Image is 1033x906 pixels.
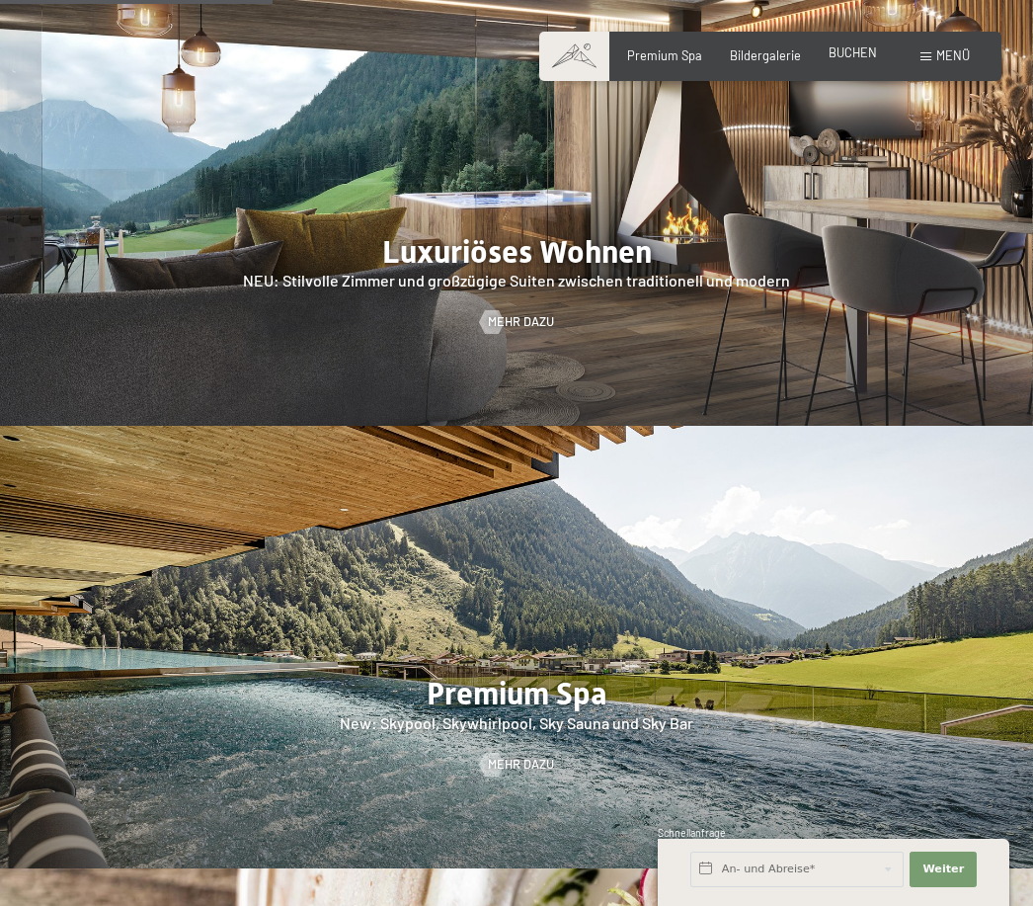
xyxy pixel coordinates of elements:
[658,827,726,839] span: Schnellanfrage
[910,852,977,887] button: Weiter
[922,862,964,877] span: Weiter
[936,47,970,63] span: Menü
[480,756,554,774] a: Mehr dazu
[488,313,554,331] span: Mehr dazu
[627,47,702,63] a: Premium Spa
[730,47,801,63] a: Bildergalerie
[829,44,877,60] a: BUCHEN
[480,313,554,331] a: Mehr dazu
[488,756,554,774] span: Mehr dazu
